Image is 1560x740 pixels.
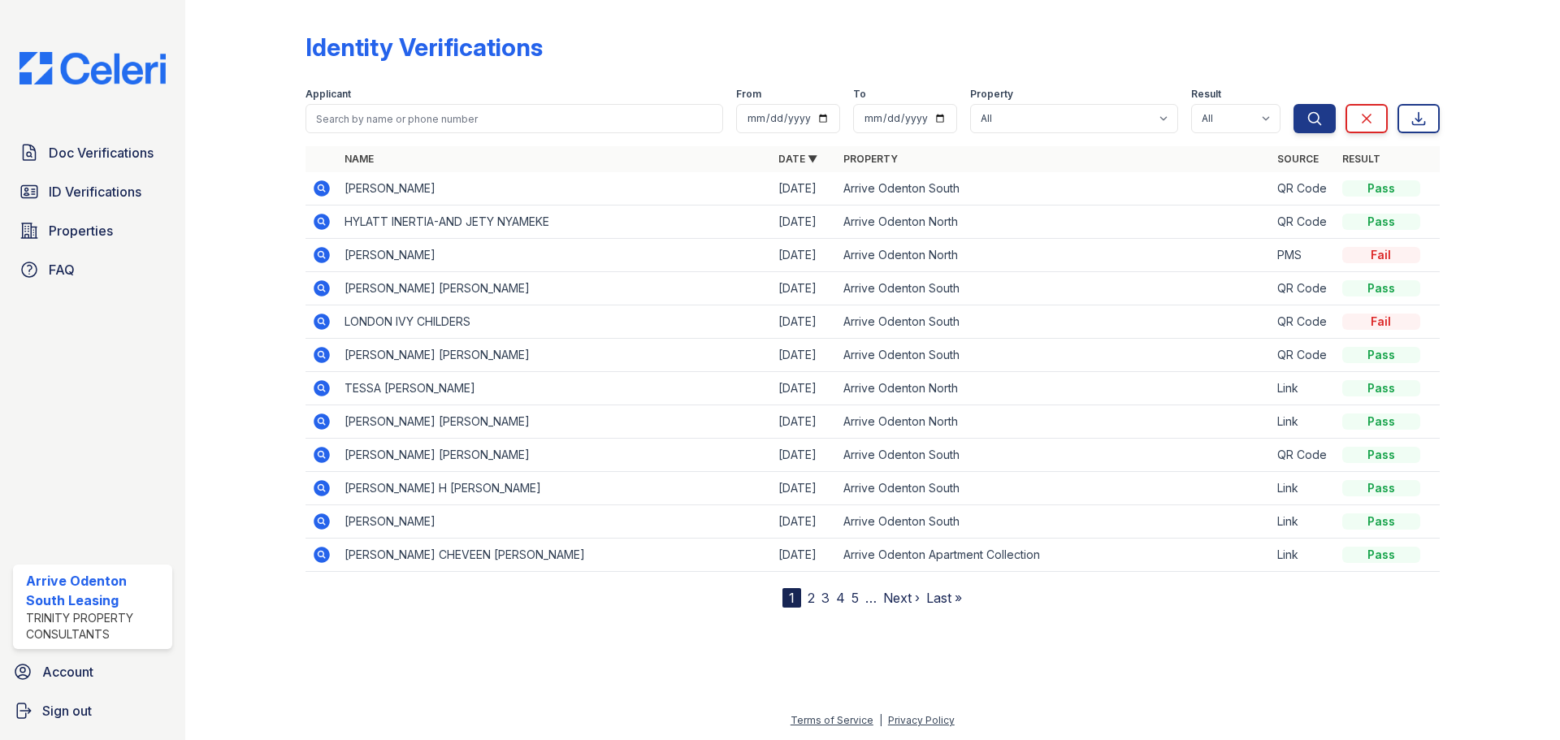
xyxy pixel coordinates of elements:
[851,590,859,606] a: 5
[778,153,817,165] a: Date ▼
[305,32,543,62] div: Identity Verifications
[782,588,801,608] div: 1
[1271,505,1336,539] td: Link
[970,88,1013,101] label: Property
[1271,539,1336,572] td: Link
[837,372,1271,405] td: Arrive Odenton North
[837,539,1271,572] td: Arrive Odenton Apartment Collection
[1342,547,1420,563] div: Pass
[1342,447,1420,463] div: Pass
[305,88,351,101] label: Applicant
[791,714,873,726] a: Terms of Service
[772,305,837,339] td: [DATE]
[338,405,772,439] td: [PERSON_NAME] [PERSON_NAME]
[1271,439,1336,472] td: QR Code
[772,272,837,305] td: [DATE]
[1342,413,1420,430] div: Pass
[338,505,772,539] td: [PERSON_NAME]
[1342,153,1380,165] a: Result
[837,305,1271,339] td: Arrive Odenton South
[42,701,92,721] span: Sign out
[344,153,374,165] a: Name
[1271,206,1336,239] td: QR Code
[1271,305,1336,339] td: QR Code
[338,239,772,272] td: [PERSON_NAME]
[865,588,877,608] span: …
[6,695,179,727] a: Sign out
[837,339,1271,372] td: Arrive Odenton South
[1342,480,1420,496] div: Pass
[338,372,772,405] td: TESSA [PERSON_NAME]
[837,472,1271,505] td: Arrive Odenton South
[6,656,179,688] a: Account
[49,260,75,279] span: FAQ
[772,405,837,439] td: [DATE]
[49,221,113,240] span: Properties
[837,272,1271,305] td: Arrive Odenton South
[772,539,837,572] td: [DATE]
[772,505,837,539] td: [DATE]
[1342,513,1420,530] div: Pass
[13,214,172,247] a: Properties
[1342,280,1420,296] div: Pass
[926,590,962,606] a: Last »
[879,714,882,726] div: |
[49,143,154,162] span: Doc Verifications
[772,339,837,372] td: [DATE]
[808,590,815,606] a: 2
[837,439,1271,472] td: Arrive Odenton South
[836,590,845,606] a: 4
[837,206,1271,239] td: Arrive Odenton North
[1342,247,1420,263] div: Fail
[772,372,837,405] td: [DATE]
[1271,339,1336,372] td: QR Code
[1342,214,1420,230] div: Pass
[338,472,772,505] td: [PERSON_NAME] H [PERSON_NAME]
[888,714,955,726] a: Privacy Policy
[843,153,898,165] a: Property
[837,239,1271,272] td: Arrive Odenton North
[338,439,772,472] td: [PERSON_NAME] [PERSON_NAME]
[49,182,141,201] span: ID Verifications
[1191,88,1221,101] label: Result
[1342,380,1420,396] div: Pass
[772,472,837,505] td: [DATE]
[772,206,837,239] td: [DATE]
[772,172,837,206] td: [DATE]
[13,175,172,208] a: ID Verifications
[837,172,1271,206] td: Arrive Odenton South
[338,339,772,372] td: [PERSON_NAME] [PERSON_NAME]
[338,539,772,572] td: [PERSON_NAME] CHEVEEN [PERSON_NAME]
[736,88,761,101] label: From
[26,610,166,643] div: Trinity Property Consultants
[1271,239,1336,272] td: PMS
[883,590,920,606] a: Next ›
[305,104,723,133] input: Search by name or phone number
[338,272,772,305] td: [PERSON_NAME] [PERSON_NAME]
[837,405,1271,439] td: Arrive Odenton North
[821,590,830,606] a: 3
[1271,272,1336,305] td: QR Code
[338,305,772,339] td: LONDON IVY CHILDERS
[772,239,837,272] td: [DATE]
[1342,180,1420,197] div: Pass
[1342,347,1420,363] div: Pass
[853,88,866,101] label: To
[1271,405,1336,439] td: Link
[772,439,837,472] td: [DATE]
[837,505,1271,539] td: Arrive Odenton South
[1271,172,1336,206] td: QR Code
[338,172,772,206] td: [PERSON_NAME]
[1271,472,1336,505] td: Link
[1271,372,1336,405] td: Link
[1342,314,1420,330] div: Fail
[13,253,172,286] a: FAQ
[338,206,772,239] td: HYLATT INERTIA-AND JETY NYAMEKE
[6,52,179,84] img: CE_Logo_Blue-a8612792a0a2168367f1c8372b55b34899dd931a85d93a1a3d3e32e68fde9ad4.png
[26,571,166,610] div: Arrive Odenton South Leasing
[42,662,93,682] span: Account
[13,136,172,169] a: Doc Verifications
[1277,153,1319,165] a: Source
